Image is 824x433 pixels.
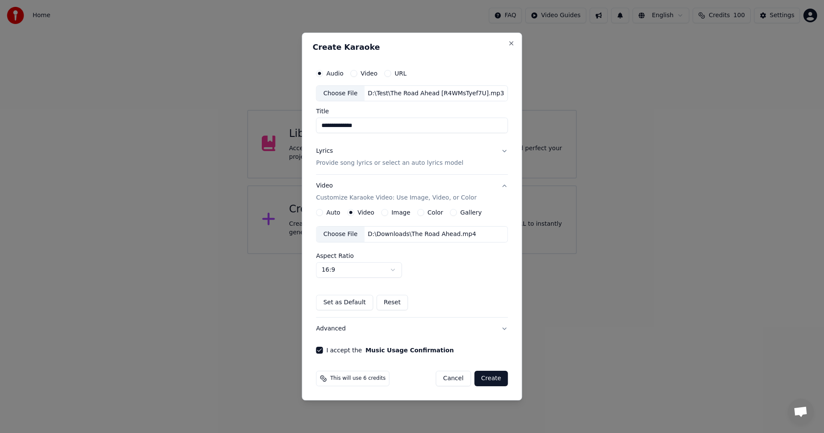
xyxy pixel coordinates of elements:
label: URL [394,70,406,76]
button: LyricsProvide song lyrics or select an auto lyrics model [316,140,508,175]
button: Set as Default [316,295,373,310]
div: Video [316,182,476,203]
button: VideoCustomize Karaoke Video: Use Image, Video, or Color [316,175,508,209]
button: Reset [376,295,408,310]
label: Title [316,109,508,115]
div: Choose File [316,227,364,242]
label: Color [427,209,443,215]
p: Customize Karaoke Video: Use Image, Video, or Color [316,194,476,202]
button: I accept the [365,347,454,353]
div: D:\Test\The Road Ahead [R4WMsTyef7U].mp3 [364,89,508,98]
div: D:\Downloads\The Road Ahead.mp4 [364,230,479,239]
button: Advanced [316,318,508,340]
span: This will use 6 credits [330,375,385,382]
label: Image [391,209,410,215]
div: VideoCustomize Karaoke Video: Use Image, Video, or Color [316,209,508,317]
label: Auto [326,209,340,215]
label: Gallery [460,209,482,215]
div: Choose File [316,86,364,101]
button: Cancel [436,371,471,386]
label: Video [357,209,374,215]
label: Audio [326,70,343,76]
button: Create [474,371,508,386]
label: Video [360,70,377,76]
label: I accept the [326,347,454,353]
label: Aspect Ratio [316,253,508,259]
h2: Create Karaoke [312,43,511,51]
p: Provide song lyrics or select an auto lyrics model [316,159,463,168]
div: Lyrics [316,147,333,156]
